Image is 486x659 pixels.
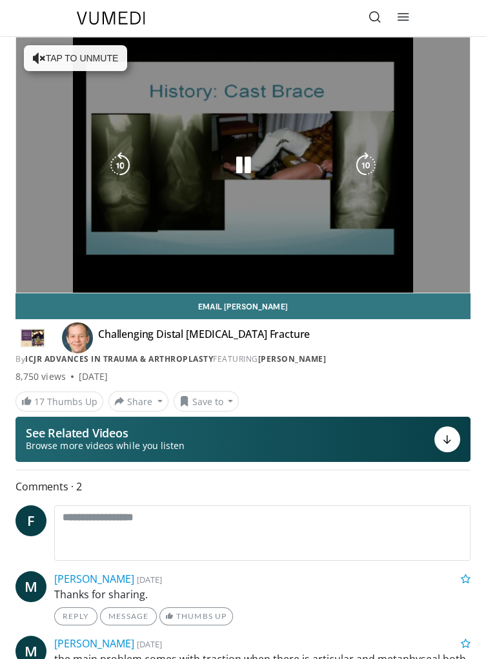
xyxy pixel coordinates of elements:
span: Browse more videos while you listen [26,439,185,452]
small: [DATE] [137,574,162,585]
div: [DATE] [79,370,108,383]
a: Message [100,607,157,625]
a: [PERSON_NAME] [258,353,327,364]
a: M [15,571,46,602]
button: See Related Videos Browse more videos while you listen [15,417,471,462]
a: Thumbs Up [159,607,232,625]
a: Reply [54,607,97,625]
a: [PERSON_NAME] [54,572,134,586]
img: ICJR Advances in Trauma & Arthroplasty [15,328,52,348]
img: VuMedi Logo [77,12,145,25]
button: Save to [174,391,239,412]
div: By FEATURING [15,353,471,365]
video-js: Video Player [16,37,470,293]
button: Tap to unmute [24,45,127,71]
span: 17 [34,395,45,408]
small: [DATE] [137,638,162,650]
a: F [15,505,46,536]
p: Thanks for sharing. [54,587,471,602]
h4: Challenging Distal [MEDICAL_DATA] Fracture [98,328,310,348]
span: 8,750 views [15,370,66,383]
img: Avatar [62,322,93,353]
a: 17 Thumbs Up [15,392,103,412]
a: ICJR Advances in Trauma & Arthroplasty [25,353,213,364]
a: [PERSON_NAME] [54,636,134,651]
a: Email [PERSON_NAME] [15,293,471,319]
span: Comments 2 [15,478,471,495]
p: See Related Videos [26,426,185,439]
button: Share [108,391,168,412]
